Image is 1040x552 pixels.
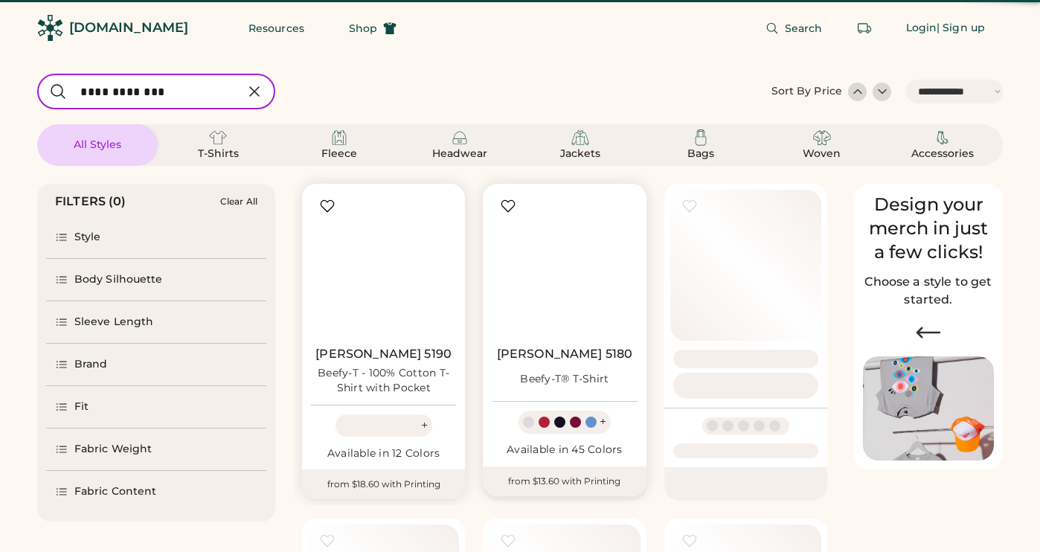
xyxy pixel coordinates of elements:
img: Bags Icon [692,129,710,147]
img: Hanes 5190 Beefy-T - 100% Cotton T-Shirt with Pocket [311,193,456,338]
div: Sort By Price [771,84,842,99]
div: Beefy-T - 100% Cotton T-Shirt with Pocket [311,366,456,396]
button: Retrieve an order [850,13,879,43]
button: Shop [331,13,414,43]
div: Headwear [426,147,493,161]
div: Available in 45 Colors [492,443,637,458]
img: Fleece Icon [330,129,348,147]
div: Jackets [547,147,614,161]
div: Design your merch in just a few clicks! [863,193,994,264]
img: Rendered Logo - Screens [37,15,63,41]
span: Shop [349,23,377,33]
button: Resources [231,13,322,43]
div: Fit [74,399,89,414]
div: | Sign up [937,21,985,36]
img: Image of Lisa Congdon Eye Print on T-Shirt and Hat [863,356,994,461]
h2: Choose a style to get started. [863,273,994,309]
div: Sleeve Length [74,315,153,330]
div: + [600,414,606,430]
div: [DOMAIN_NAME] [69,19,188,37]
div: Fabric Weight [74,442,152,457]
button: Search [748,13,841,43]
img: T-Shirts Icon [209,129,227,147]
div: Fabric Content [74,484,156,499]
div: FILTERS (0) [55,193,126,211]
div: from $13.60 with Printing [483,466,646,496]
div: Style [74,230,101,245]
a: [PERSON_NAME] 5190 [315,347,452,362]
div: Body Silhouette [74,272,163,287]
div: Accessories [909,147,976,161]
div: T-Shirts [184,147,251,161]
a: [PERSON_NAME] 5180 [497,347,633,362]
img: Woven Icon [813,129,831,147]
img: Hanes 5180 Beefy-T® T-Shirt [492,193,637,338]
img: Jackets Icon [571,129,589,147]
img: Accessories Icon [934,129,951,147]
div: + [421,417,428,434]
span: Search [785,23,823,33]
div: All Styles [64,138,131,153]
div: Bags [667,147,734,161]
div: Woven [789,147,856,161]
div: Login [906,21,937,36]
div: Fleece [306,147,373,161]
div: Brand [74,357,108,372]
div: from $18.60 with Printing [302,469,465,499]
div: Available in 12 Colors [311,446,456,461]
img: Headwear Icon [451,129,469,147]
div: Clear All [220,196,257,207]
div: Beefy-T® T-Shirt [520,372,609,387]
